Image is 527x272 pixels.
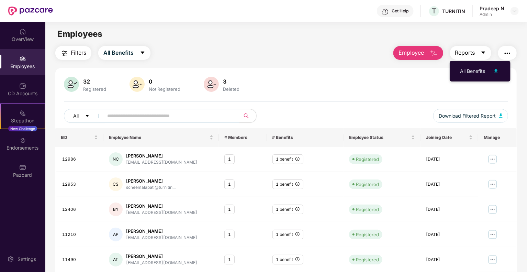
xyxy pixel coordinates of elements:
[421,128,478,147] th: Joining Date
[126,153,197,159] div: [PERSON_NAME]
[450,46,491,60] button: Reportscaret-down
[64,109,106,123] button: Allcaret-down
[8,7,53,15] img: New Pazcare Logo
[126,209,197,216] div: [EMAIL_ADDRESS][DOMAIN_NAME]
[224,205,235,215] div: 1
[219,128,267,147] th: # Members
[399,48,424,57] span: Employee
[126,203,197,209] div: [PERSON_NAME]
[487,154,498,165] img: manageButton
[126,159,197,166] div: [EMAIL_ADDRESS][DOMAIN_NAME]
[356,156,379,163] div: Registered
[62,231,98,238] div: 11210
[512,8,517,14] img: svg+xml;base64,PHN2ZyBpZD0iRHJvcGRvd24tMzJ4MzIiIHhtbG5zPSJodHRwOi8vd3d3LnczLm9yZy8yMDAwL3N2ZyIgd2...
[239,113,253,119] span: search
[442,8,465,14] div: TURNITIN
[426,135,468,140] span: Joining Date
[130,77,145,92] img: svg+xml;base64,PHN2ZyB4bWxucz0iaHR0cDovL3d3dy53My5vcmcvMjAwMC9zdmciIHhtbG5zOnhsaW5rPSJodHRwOi8vd3...
[295,207,300,211] span: info-circle
[222,86,241,92] div: Deleted
[126,253,197,260] div: [PERSON_NAME]
[55,128,103,147] th: EID
[1,117,45,124] div: Stepathon
[499,113,503,118] img: svg+xml;base64,PHN2ZyB4bWxucz0iaHR0cDovL3d3dy53My5vcmcvMjAwMC9zdmciIHhtbG5zOnhsaW5rPSJodHRwOi8vd3...
[204,77,219,92] img: svg+xml;base64,PHN2ZyB4bWxucz0iaHR0cDovL3d3dy53My5vcmcvMjAwMC9zdmciIHhtbG5zOnhsaW5rPSJodHRwOi8vd3...
[109,135,208,140] span: Employee Name
[239,109,257,123] button: search
[295,232,300,236] span: info-circle
[455,48,475,57] span: Reports
[492,67,500,75] img: svg+xml;base64,PHN2ZyB4bWxucz0iaHR0cDovL3d3dy53My5vcmcvMjAwMC9zdmciIHhtbG5zOnhsaW5rPSJodHRwOi8vd3...
[85,113,90,119] span: caret-down
[82,78,108,85] div: 32
[19,164,26,171] img: svg+xml;base64,PHN2ZyBpZD0iUGF6Y2FyZCIgeG1sbnM9Imh0dHA6Ly93d3cudzMub3JnLzIwMDAvc3ZnIiB3aWR0aD0iMj...
[295,157,300,161] span: info-circle
[109,152,123,166] div: NC
[147,78,182,85] div: 0
[349,135,410,140] span: Employee Status
[126,235,197,241] div: [EMAIL_ADDRESS][DOMAIN_NAME]
[356,181,379,188] div: Registered
[126,178,176,184] div: [PERSON_NAME]
[432,7,436,15] span: T
[73,112,79,120] span: All
[19,83,26,89] img: svg+xml;base64,PHN2ZyBpZD0iQ0RfQWNjb3VudHMiIGRhdGEtbmFtZT0iQ0QgQWNjb3VudHMiIHhtbG5zPSJodHRwOi8vd3...
[478,128,517,147] th: Manage
[430,49,438,57] img: svg+xml;base64,PHN2ZyB4bWxucz0iaHR0cDovL3d3dy53My5vcmcvMjAwMC9zdmciIHhtbG5zOnhsaW5rPSJodHRwOi8vd3...
[439,112,496,120] span: Download Filtered Report
[109,253,123,266] div: AT
[109,228,123,241] div: AP
[224,179,235,189] div: 1
[224,230,235,240] div: 1
[126,260,197,266] div: [EMAIL_ADDRESS][DOMAIN_NAME]
[382,8,389,15] img: svg+xml;base64,PHN2ZyBpZD0iSGVscC0zMngzMiIgeG1sbnM9Imh0dHA6Ly93d3cudzMub3JnLzIwMDAvc3ZnIiB3aWR0aD...
[272,205,303,215] div: 1 benefit
[356,256,379,263] div: Registered
[393,46,443,60] button: Employee
[487,204,498,215] img: manageButton
[356,206,379,213] div: Registered
[267,128,344,147] th: # Benefits
[71,48,86,57] span: Filters
[60,49,69,57] img: svg+xml;base64,PHN2ZyB4bWxucz0iaHR0cDovL3d3dy53My5vcmcvMjAwMC9zdmciIHdpZHRoPSIyNCIgaGVpZ2h0PSIyNC...
[487,229,498,240] img: manageButton
[19,55,26,62] img: svg+xml;base64,PHN2ZyBpZD0iRW1wbG95ZWVzIiB4bWxucz0iaHR0cDovL3d3dy53My5vcmcvMjAwMC9zdmciIHdpZHRoPS...
[82,86,108,92] div: Registered
[19,28,26,35] img: svg+xml;base64,PHN2ZyBpZD0iSG9tZSIgeG1sbnM9Imh0dHA6Ly93d3cudzMub3JnLzIwMDAvc3ZnIiB3aWR0aD0iMjAiIG...
[57,29,102,39] span: Employees
[426,156,473,163] div: [DATE]
[480,12,504,17] div: Admin
[103,128,219,147] th: Employee Name
[272,230,303,240] div: 1 benefit
[272,154,303,164] div: 1 benefit
[295,182,300,186] span: info-circle
[426,231,473,238] div: [DATE]
[426,206,473,213] div: [DATE]
[224,154,235,164] div: 1
[62,257,98,263] div: 11490
[140,50,145,56] span: caret-down
[109,203,123,216] div: BY
[481,50,486,56] span: caret-down
[295,257,300,261] span: info-circle
[62,181,98,188] div: 12953
[222,78,241,85] div: 3
[480,5,504,12] div: Pradeep N
[344,128,421,147] th: Employee Status
[98,46,150,60] button: All Benefitscaret-down
[55,46,91,60] button: Filters
[8,126,37,131] div: New Challenge
[126,228,197,235] div: [PERSON_NAME]
[109,177,123,191] div: CS
[62,206,98,213] div: 12406
[126,184,176,191] div: scheemalapati@turnitin...
[147,86,182,92] div: Not Registered
[433,109,508,123] button: Download Filtered Report
[61,135,93,140] span: EID
[272,179,303,189] div: 1 benefit
[7,256,14,263] img: svg+xml;base64,PHN2ZyBpZD0iU2V0dGluZy0yMHgyMCIgeG1sbnM9Imh0dHA6Ly93d3cudzMub3JnLzIwMDAvc3ZnIiB3aW...
[460,67,485,75] div: All Benefits
[224,255,235,265] div: 1
[487,254,498,265] img: manageButton
[272,255,303,265] div: 1 benefit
